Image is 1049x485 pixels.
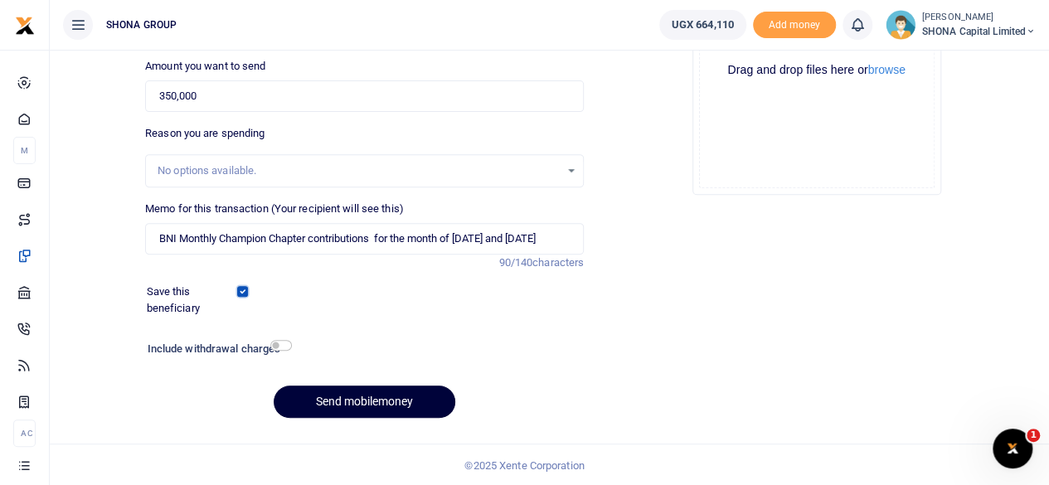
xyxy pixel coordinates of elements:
[145,125,265,142] label: Reason you are spending
[145,80,584,112] input: UGX
[653,10,753,40] li: Wallet ballance
[868,64,906,75] button: browse
[147,284,240,316] label: Save this beneficiary
[922,24,1036,39] span: SHONA Capital Limited
[993,429,1032,468] iframe: Intercom live chat
[753,17,836,30] a: Add money
[145,201,404,217] label: Memo for this transaction (Your recipient will see this)
[274,386,455,418] button: Send mobilemoney
[886,10,915,40] img: profile-user
[753,12,836,39] span: Add money
[145,223,584,255] input: Enter extra information
[1027,429,1040,442] span: 1
[15,18,35,31] a: logo-small logo-large logo-large
[15,16,35,36] img: logo-small
[672,17,734,33] span: UGX 664,110
[753,12,836,39] li: Toup your wallet
[145,58,265,75] label: Amount you want to send
[922,11,1036,25] small: [PERSON_NAME]
[100,17,183,32] span: SHONA GROUP
[886,10,1036,40] a: profile-user [PERSON_NAME] SHONA Capital Limited
[13,137,36,164] li: M
[498,256,532,269] span: 90/140
[148,342,284,356] h6: Include withdrawal charges
[158,162,560,179] div: No options available.
[532,256,584,269] span: characters
[700,62,934,78] div: Drag and drop files here or
[13,420,36,447] li: Ac
[659,10,746,40] a: UGX 664,110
